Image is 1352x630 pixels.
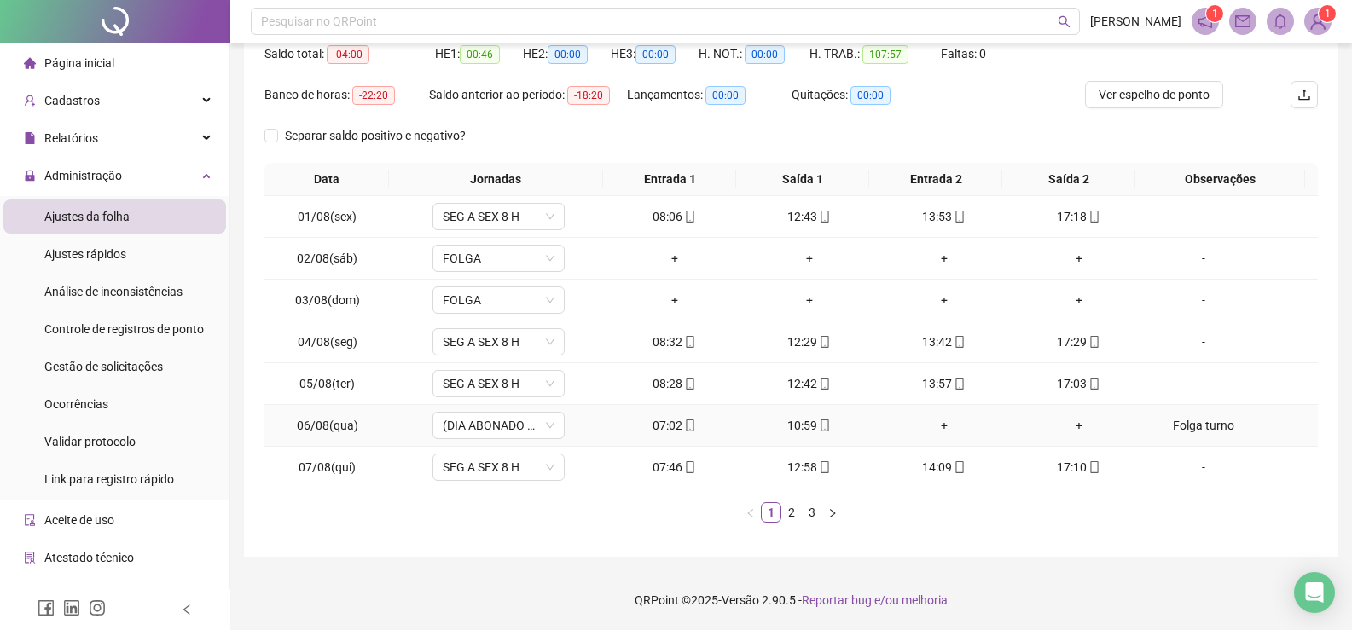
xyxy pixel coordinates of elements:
sup: Atualize o seu contato no menu Meus Dados [1319,5,1336,22]
div: H. NOT.: [699,44,809,64]
span: mobile [817,211,831,223]
div: 17:29 [1018,332,1140,351]
span: mobile [817,378,831,390]
div: + [614,291,735,309]
img: 79979 [1305,9,1331,34]
div: 07:02 [614,416,735,435]
span: 07/08(qui) [299,460,356,474]
div: + [749,249,870,268]
span: left [746,508,756,518]
span: Administração [44,169,122,182]
span: 1 [1325,8,1331,20]
span: Separar saldo positivo e negativo? [278,126,473,145]
div: Banco de horas: [264,85,429,105]
footer: QRPoint © 2025 - 2.90.5 - [230,570,1352,630]
span: 1 [1212,8,1218,20]
span: notification [1198,14,1213,29]
li: 3 [802,502,822,523]
div: 12:43 [749,207,870,226]
sup: 1 [1206,5,1223,22]
span: mobile [1087,336,1100,348]
span: mobile [952,378,966,390]
span: solution [24,552,36,564]
span: 05/08(ter) [299,377,355,390]
span: mobile [952,461,966,473]
span: bell [1273,14,1288,29]
div: Folga turno [1153,416,1254,435]
span: Observações [1142,170,1298,188]
span: 00:00 [635,45,676,64]
li: Próxima página [822,502,843,523]
th: Saída 2 [1002,163,1135,196]
button: Ver espelho de ponto [1085,81,1223,108]
div: HE 3: [611,44,699,64]
span: 00:46 [460,45,500,64]
span: Relatórios [44,131,98,145]
a: 2 [782,503,801,522]
div: + [884,291,1005,309]
th: Observações [1135,163,1305,196]
span: Gestão de solicitações [44,360,163,373]
a: 3 [803,503,821,522]
div: Saldo anterior ao período: [429,85,627,105]
div: Lançamentos: [627,85,792,105]
span: mobile [682,461,696,473]
span: Cadastros [44,94,100,107]
div: 13:53 [884,207,1005,226]
span: down [545,379,555,389]
div: + [1018,416,1140,435]
th: Data [264,163,389,196]
span: 00:00 [705,86,746,105]
span: Ocorrências [44,397,108,411]
div: H. TRAB.: [809,44,941,64]
span: mobile [817,336,831,348]
span: mail [1235,14,1250,29]
span: Validar protocolo [44,435,136,448]
span: 06/08(qua) [297,419,358,432]
div: 12:58 [749,458,870,477]
div: 13:42 [884,332,1005,351]
span: Versão [722,593,759,607]
span: Ajustes da folha [44,210,130,223]
span: Ver espelho de ponto [1099,85,1210,104]
span: mobile [952,336,966,348]
div: HE 1: [435,44,523,64]
div: 17:03 [1018,374,1140,393]
div: - [1153,249,1254,268]
div: 13:57 [884,374,1005,393]
div: - [1153,458,1254,477]
span: FOLGA [443,246,554,271]
span: Gerar QRCode [44,588,120,602]
span: SEG A SEX 8 H [443,371,554,396]
div: Quitações: [792,85,923,105]
div: + [1018,291,1140,309]
span: left [181,604,193,616]
span: 04/08(seg) [298,335,357,349]
span: FOLGA [443,287,554,313]
span: 00:00 [548,45,588,64]
span: upload [1297,88,1311,101]
div: + [884,249,1005,268]
li: 1 [761,502,781,523]
span: lock [24,170,36,182]
div: 12:29 [749,332,870,351]
div: 17:18 [1018,207,1140,226]
div: 08:28 [614,374,735,393]
div: 12:42 [749,374,870,393]
span: 02/08(sáb) [297,251,357,265]
span: -04:00 [327,45,369,64]
div: - [1153,332,1254,351]
div: 10:59 [749,416,870,435]
span: mobile [682,211,696,223]
span: mobile [682,378,696,390]
div: 08:32 [614,332,735,351]
div: 08:06 [614,207,735,226]
span: right [827,508,838,518]
div: + [749,291,870,309]
span: 107:57 [862,45,908,64]
span: linkedin [63,599,80,616]
span: mobile [1087,461,1100,473]
span: Análise de inconsistências [44,285,183,298]
span: SEG A SEX 8 H [443,204,554,229]
span: mobile [682,419,696,431]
